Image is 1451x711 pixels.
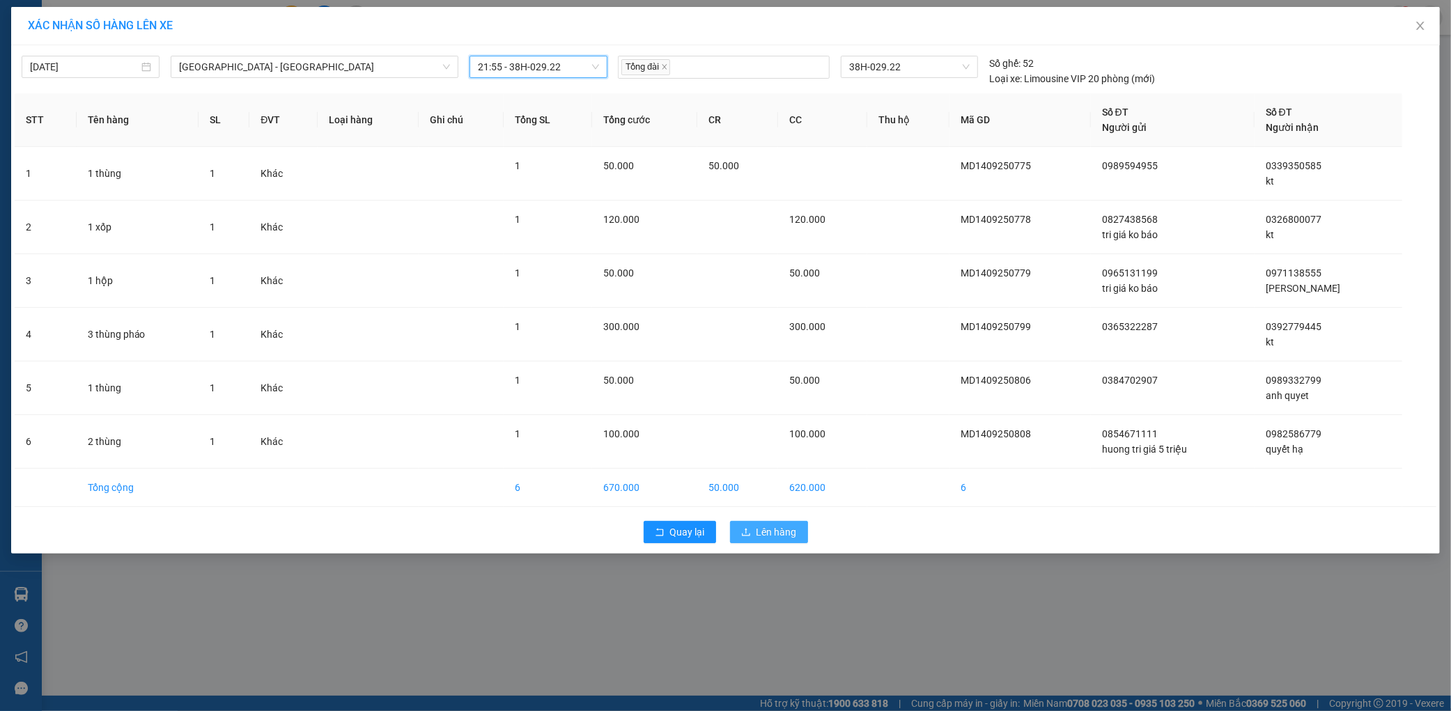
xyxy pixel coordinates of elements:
span: 0989332799 [1266,375,1321,386]
span: 0989594955 [1102,160,1158,171]
span: 1 [210,382,215,393]
span: 1 [515,214,520,225]
td: 620.000 [778,469,867,507]
span: 50.000 [789,375,820,386]
span: MD1409250799 [961,321,1031,332]
th: Thu hộ [867,93,949,147]
text: MD1409250808 [82,58,178,74]
span: MD1409250775 [961,160,1031,171]
span: 0339350585 [1266,160,1321,171]
td: Khác [249,147,318,201]
span: 1 [515,428,520,439]
span: 38H-029.22 [849,56,970,77]
td: Tổng cộng [77,469,199,507]
span: down [442,63,451,71]
th: ĐVT [249,93,318,147]
th: Loại hàng [318,93,419,147]
td: 1 thùng [77,147,199,201]
td: 50.000 [697,469,778,507]
span: Quay lại [670,524,705,540]
span: 21:55 - 38H-029.22 [478,56,599,77]
span: 0392779445 [1266,321,1321,332]
span: anh quyet [1266,390,1309,401]
span: Loại xe: [989,71,1022,86]
span: 50.000 [789,267,820,279]
td: 6 [949,469,1091,507]
span: 1 [210,221,215,233]
span: close [661,63,668,70]
span: 0982586779 [1266,428,1321,439]
input: 14/09/2025 [30,59,139,75]
span: MD1409250808 [961,428,1031,439]
span: tri giá ko báo [1102,283,1158,294]
td: 2 [15,201,77,254]
th: Ghi chú [419,93,504,147]
span: [PERSON_NAME] [1266,283,1340,294]
span: 1 [210,436,215,447]
span: rollback [655,527,665,538]
td: 1 xốp [77,201,199,254]
span: kt [1266,336,1274,347]
span: Người gửi [1102,122,1147,133]
span: 1 [515,160,520,171]
span: 1 [210,168,215,179]
td: Khác [249,415,318,469]
td: 4 [15,308,77,361]
span: 0965131199 [1102,267,1158,279]
td: 1 hộp [77,254,199,308]
span: Hà Nội - Kỳ Anh [179,56,450,77]
th: Mã GD [949,93,1091,147]
span: Số ĐT [1102,107,1128,118]
td: 3 [15,254,77,308]
button: rollbackQuay lại [644,521,716,543]
td: Khác [249,201,318,254]
td: 670.000 [592,469,697,507]
button: Close [1401,7,1440,46]
td: Khác [249,254,318,308]
td: Khác [249,308,318,361]
span: kt [1266,229,1274,240]
span: 300.000 [789,321,825,332]
span: Tổng đài [621,59,670,75]
span: MD1409250778 [961,214,1031,225]
td: 6 [504,469,592,507]
button: uploadLên hàng [730,521,808,543]
span: huong tri giá 5 triệu [1102,444,1187,455]
span: Người nhận [1266,122,1319,133]
th: CR [697,93,778,147]
th: CC [778,93,867,147]
span: upload [741,527,751,538]
span: XÁC NHẬN SỐ HÀNG LÊN XE [28,19,173,32]
span: 0971138555 [1266,267,1321,279]
span: 50.000 [603,375,634,386]
span: quyết hạ [1266,444,1303,455]
span: 0827438568 [1102,214,1158,225]
span: close [1415,20,1426,31]
span: 1 [515,321,520,332]
span: 0365322287 [1102,321,1158,332]
td: 6 [15,415,77,469]
span: 100.000 [789,428,825,439]
span: 0384702907 [1102,375,1158,386]
span: 100.000 [603,428,639,439]
td: 3 thùng pháo [77,308,199,361]
th: SL [199,93,249,147]
td: 5 [15,361,77,415]
span: 1 [515,375,520,386]
span: 1 [210,329,215,340]
span: 300.000 [603,321,639,332]
span: MD1409250779 [961,267,1031,279]
span: 120.000 [789,214,825,225]
span: Số ghế: [989,56,1021,71]
span: 120.000 [603,214,639,225]
span: 1 [515,267,520,279]
span: 50.000 [603,267,634,279]
span: MD1409250806 [961,375,1031,386]
th: Tên hàng [77,93,199,147]
td: 1 [15,147,77,201]
th: Tổng cước [592,93,697,147]
span: tri giá ko báo [1102,229,1158,240]
span: 50.000 [603,160,634,171]
span: Số ĐT [1266,107,1292,118]
td: 1 thùng [77,361,199,415]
